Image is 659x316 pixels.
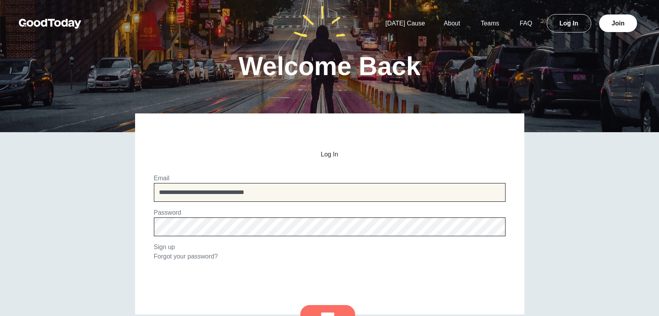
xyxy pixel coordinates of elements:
h2: Log In [154,151,506,158]
label: Email [154,175,170,181]
img: GoodToday [19,19,81,29]
h1: Welcome Back [238,53,421,79]
a: FAQ [510,20,542,27]
a: [DATE] Cause [376,20,434,27]
a: Teams [471,20,509,27]
a: Forgot your password? [154,253,218,260]
a: Sign up [154,244,175,250]
a: About [434,20,469,27]
label: Password [154,209,181,216]
a: Join [599,14,637,32]
a: Log In [547,14,591,32]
